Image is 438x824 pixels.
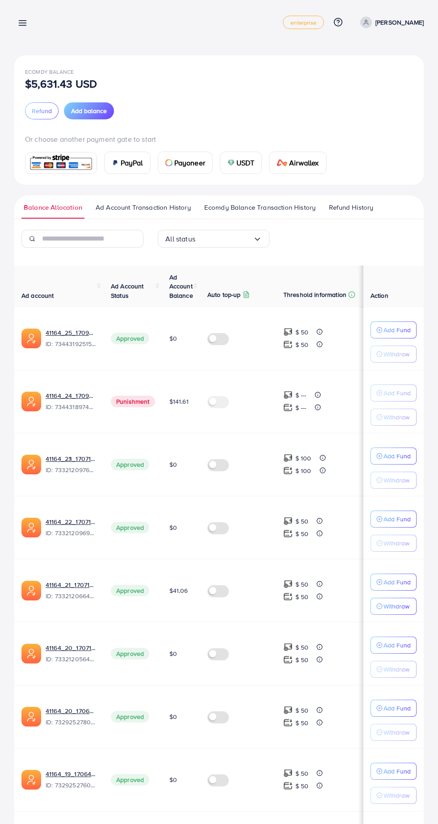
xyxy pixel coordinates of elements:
[295,528,309,539] p: $ 50
[64,102,114,119] button: Add balance
[283,529,293,538] img: top-up amount
[383,664,409,675] p: Withdraw
[383,790,409,801] p: Withdraw
[204,203,316,212] span: Ecomdy Balance Transaction History
[46,781,97,790] span: ID: 7329252760468127746
[21,291,54,300] span: Ad account
[283,642,293,652] img: top-up amount
[283,390,293,400] img: top-up amount
[295,579,309,590] p: $ 50
[24,203,82,212] span: Balance Allocation
[383,349,409,359] p: Withdraw
[269,152,326,174] a: cardAirwallex
[371,763,417,780] button: Add Fund
[174,157,205,168] span: Payoneer
[21,455,41,474] img: ic-ads-acc.e4c84228.svg
[371,511,417,528] button: Add Fund
[283,718,293,727] img: top-up amount
[283,516,293,526] img: top-up amount
[46,580,97,601] div: <span class='underline'>41164_21_1707142387585</span></br>7332120664427642882
[158,152,213,174] a: cardPayoneer
[383,640,411,651] p: Add Fund
[46,391,97,412] div: <span class='underline'>41164_24_1709982576916</span></br>7344318974215340033
[283,340,293,349] img: top-up amount
[329,203,373,212] span: Refund History
[371,535,417,552] button: Withdraw
[169,334,177,343] span: $0
[371,598,417,615] button: Withdraw
[46,454,97,463] a: 41164_23_1707142475983
[112,159,119,166] img: card
[371,321,417,338] button: Add Fund
[295,339,309,350] p: $ 50
[383,514,411,524] p: Add Fund
[283,706,293,715] img: top-up amount
[25,68,74,76] span: Ecomdy Balance
[21,329,41,348] img: ic-ads-acc.e4c84228.svg
[283,327,293,337] img: top-up amount
[46,718,97,727] span: ID: 7329252780571557890
[121,157,143,168] span: PayPal
[295,592,309,602] p: $ 50
[371,574,417,591] button: Add Fund
[46,643,97,664] div: <span class='underline'>41164_20_1707142368069</span></br>7332120564271874049
[169,586,188,595] span: $41.06
[295,705,309,716] p: $ 50
[111,522,149,533] span: Approved
[227,159,235,166] img: card
[111,585,149,596] span: Approved
[371,637,417,654] button: Add Fund
[46,592,97,600] span: ID: 7332120664427642882
[283,781,293,790] img: top-up amount
[371,724,417,741] button: Withdraw
[295,516,309,527] p: $ 50
[169,273,193,300] span: Ad Account Balance
[383,451,411,461] p: Add Fund
[21,392,41,411] img: ic-ads-acc.e4c84228.svg
[21,707,41,727] img: ic-ads-acc.e4c84228.svg
[283,403,293,412] img: top-up amount
[371,409,417,426] button: Withdraw
[371,346,417,363] button: Withdraw
[111,396,155,407] span: Punishment
[371,291,388,300] span: Action
[25,134,413,144] p: Or choose another payment gate to start
[295,453,312,464] p: $ 100
[169,712,177,721] span: $0
[46,339,97,348] span: ID: 7344319251534069762
[46,391,97,400] a: 41164_24_1709982576916
[383,538,409,549] p: Withdraw
[28,153,94,173] img: card
[158,230,270,248] div: Search for option
[283,769,293,778] img: top-up amount
[169,649,177,658] span: $0
[283,655,293,664] img: top-up amount
[295,390,307,401] p: $ ---
[383,325,411,335] p: Add Fund
[111,333,149,344] span: Approved
[383,388,411,398] p: Add Fund
[46,465,97,474] span: ID: 7332120976240689154
[46,580,97,589] a: 41164_21_1707142387585
[111,282,144,300] span: Ad Account Status
[383,475,409,486] p: Withdraw
[295,465,312,476] p: $ 100
[46,769,97,790] div: <span class='underline'>41164_19_1706474666940</span></br>7329252760468127746
[195,232,253,246] input: Search for option
[283,466,293,475] img: top-up amount
[46,328,97,337] a: 41164_25_1709982599082
[283,579,293,589] img: top-up amount
[46,706,97,727] div: <span class='underline'>41164_20_1706474683598</span></br>7329252780571557890
[71,106,107,115] span: Add balance
[371,448,417,465] button: Add Fund
[46,517,97,526] a: 41164_22_1707142456408
[295,718,309,728] p: $ 50
[291,20,316,25] span: enterprise
[111,711,149,723] span: Approved
[289,157,319,168] span: Airwallex
[46,517,97,538] div: <span class='underline'>41164_22_1707142456408</span></br>7332120969684811778
[371,472,417,489] button: Withdraw
[383,601,409,612] p: Withdraw
[375,17,424,28] p: [PERSON_NAME]
[111,648,149,659] span: Approved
